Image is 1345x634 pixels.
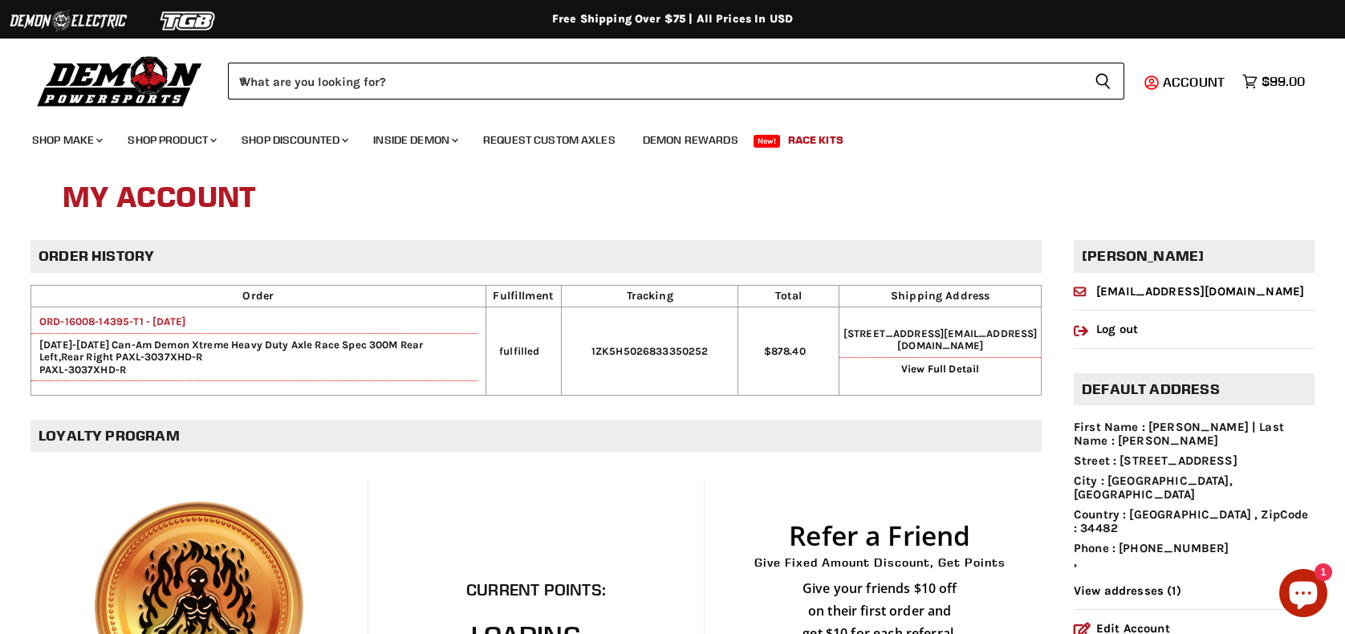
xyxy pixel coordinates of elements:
span: New! [754,135,781,148]
span: [EMAIL_ADDRESS][DOMAIN_NAME] [897,327,1037,352]
h2: [PERSON_NAME] [1074,240,1315,273]
th: Tracking [561,286,738,307]
a: Race Kits [776,124,855,156]
a: Log out [1074,322,1138,336]
a: $99.00 [1234,70,1313,93]
th: Total [738,286,839,307]
ul: , [1074,421,1315,569]
td: [STREET_ADDRESS] [839,307,1042,396]
button: Search [1082,63,1124,100]
span: Account [1163,74,1225,90]
td: 1ZK5H5026833350252 [561,307,738,396]
th: Order [31,286,486,307]
inbox-online-store-chat: Shopify online store chat [1274,569,1332,621]
li: First Name : [PERSON_NAME] | Last Name : [PERSON_NAME] [1074,421,1315,449]
input: When autocomplete results are available use up and down arrows to review and enter to select [228,63,1082,100]
a: Request Custom Axles [471,124,628,156]
li: Street : [STREET_ADDRESS] [1074,454,1315,468]
a: Shop Make [20,124,112,156]
th: Shipping Address [839,286,1042,307]
h1: My Account [63,173,1282,224]
a: View Full Detail [901,363,979,375]
a: Shop Discounted [230,124,358,156]
a: Inside Demon [361,124,468,156]
a: Demon Rewards [631,124,750,156]
img: Demon Powersports [32,52,208,109]
a: View addresses (1) [1074,583,1181,598]
h2: Loyalty Program [30,420,1042,453]
h2: Order history [30,240,1042,273]
a: ORD-16008-14395-T1 - [DATE] [31,315,185,327]
a: [EMAIL_ADDRESS][DOMAIN_NAME] [1074,284,1304,299]
div: Refer a Friend [789,520,970,551]
img: TGB Logo 2 [128,6,249,36]
form: Product [228,63,1124,100]
a: Account [1156,75,1234,89]
a: Shop Product [116,124,226,156]
span: PAXL-3037XHD-R [31,364,126,376]
li: City : [GEOGRAPHIC_DATA], [GEOGRAPHIC_DATA] [1074,474,1315,502]
span: $878.40 [764,345,806,357]
td: fulfilled [486,307,561,396]
span: $99.00 [1262,74,1305,89]
h2: Give Fixed Amount Discount, Get Points [754,555,1006,569]
span: [DATE]-[DATE] Can-Am Demon Xtreme Heavy Duty Axle Race Spec 300M Rear Left,Rear Right PAXL-3037XHD-R [31,339,477,363]
h2: Current Points: [464,581,608,599]
h2: Default address [1074,373,1315,406]
div: Free Shipping Over $75 | All Prices In USD [30,12,1315,26]
ul: Main menu [20,117,1301,156]
li: Country : [GEOGRAPHIC_DATA] , ZipCode : 34482 [1074,508,1315,536]
li: Phone : [PHONE_NUMBER] [1074,542,1315,555]
th: Fulfillment [486,286,561,307]
img: Demon Electric Logo 2 [8,6,128,36]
